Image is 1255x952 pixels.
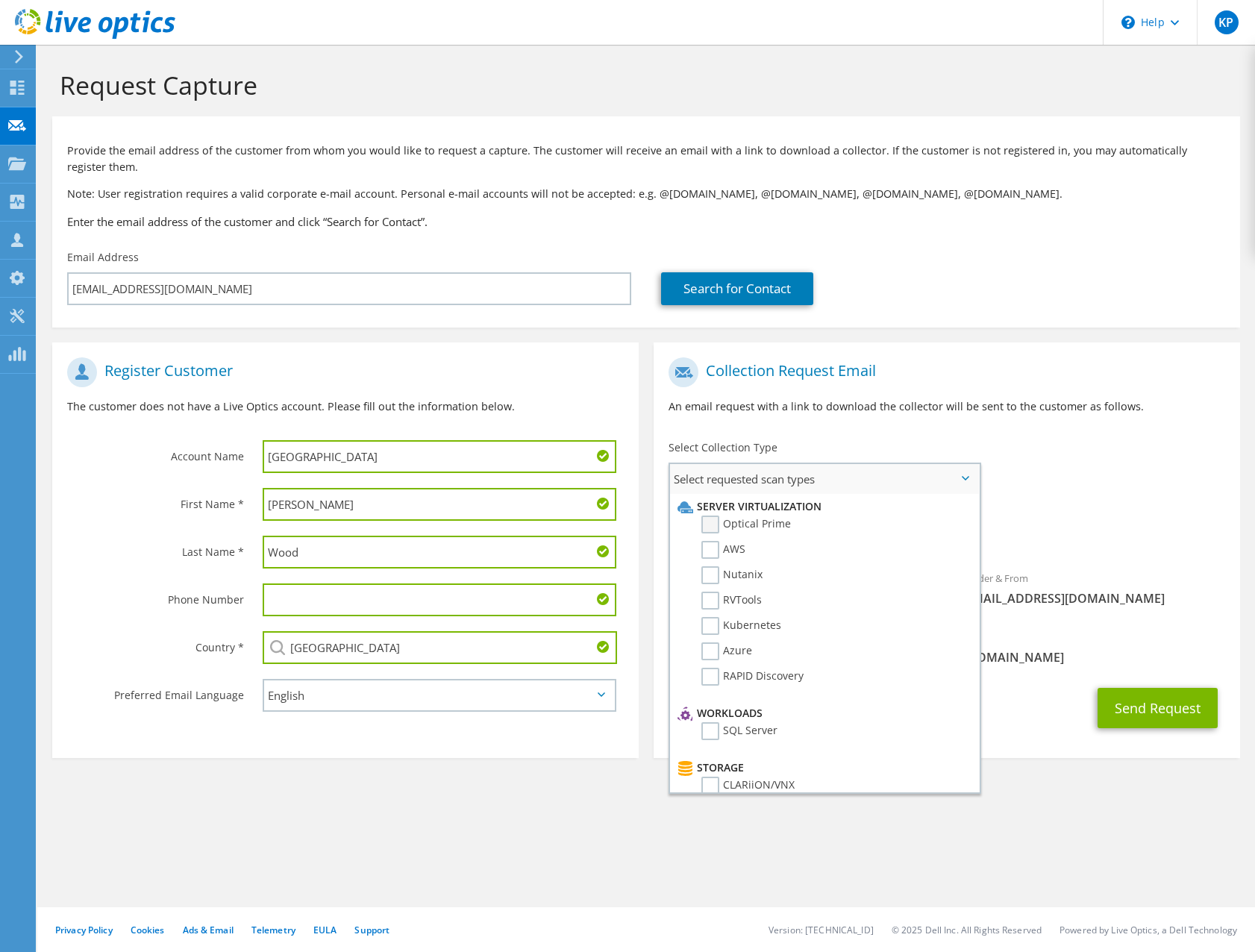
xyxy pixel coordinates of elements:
span: [EMAIL_ADDRESS][DOMAIN_NAME] [962,590,1225,607]
label: Preferred Email Language [67,679,244,703]
label: Email Address [67,250,139,265]
a: Telemetry [251,924,295,936]
span: KP [1215,10,1239,34]
li: Storage [674,759,971,777]
label: SQL Server [701,722,777,740]
li: Server Virtualization [674,498,971,516]
label: RVTools [701,592,762,610]
p: Provide the email address of the customer from whom you would like to request a capture. The cust... [67,143,1225,175]
svg: \n [1121,16,1135,29]
li: Version: [TECHNICAL_ID] [769,924,874,936]
a: EULA [313,924,337,936]
label: Optical Prime [701,516,791,533]
label: Country * [67,631,244,655]
p: An email request with a link to download the collector will be sent to the customer as follows. [669,398,1225,415]
a: Cookies [131,924,165,936]
a: Search for Contact [661,272,813,305]
label: Nutanix [701,566,763,584]
li: © 2025 Dell Inc. All Rights Reserved [892,924,1042,936]
label: First Name * [67,488,244,512]
h3: Enter the email address of the customer and click “Search for Contact”. [67,213,1225,230]
h1: Collection Request Email [669,357,1218,387]
h1: Request Capture [60,69,1225,101]
a: Ads & Email [183,924,234,936]
li: Powered by Live Optics, a Dell Technology [1060,924,1237,936]
label: AWS [701,541,745,559]
label: Kubernetes [701,617,781,635]
div: To [654,563,947,614]
p: Note: User registration requires a valid corporate e-mail account. Personal e-mail accounts will ... [67,186,1225,202]
label: Account Name [67,440,244,464]
p: The customer does not have a Live Optics account. Please fill out the information below. [67,398,624,415]
h1: Register Customer [67,357,616,387]
label: CLARiiON/VNX [701,777,795,795]
a: Support [354,924,389,936]
label: Phone Number [67,583,244,607]
div: Requested Collections [654,500,1240,555]
label: Select Collection Type [669,440,777,455]
label: RAPID Discovery [701,668,804,686]
button: Send Request [1098,688,1218,728]
a: Privacy Policy [55,924,113,936]
div: Sender & From [947,563,1240,614]
li: Workloads [674,704,971,722]
div: CC & Reply To [654,621,1240,673]
span: Select requested scan types [670,464,979,494]
label: Last Name * [67,536,244,560]
label: Azure [701,642,752,660]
